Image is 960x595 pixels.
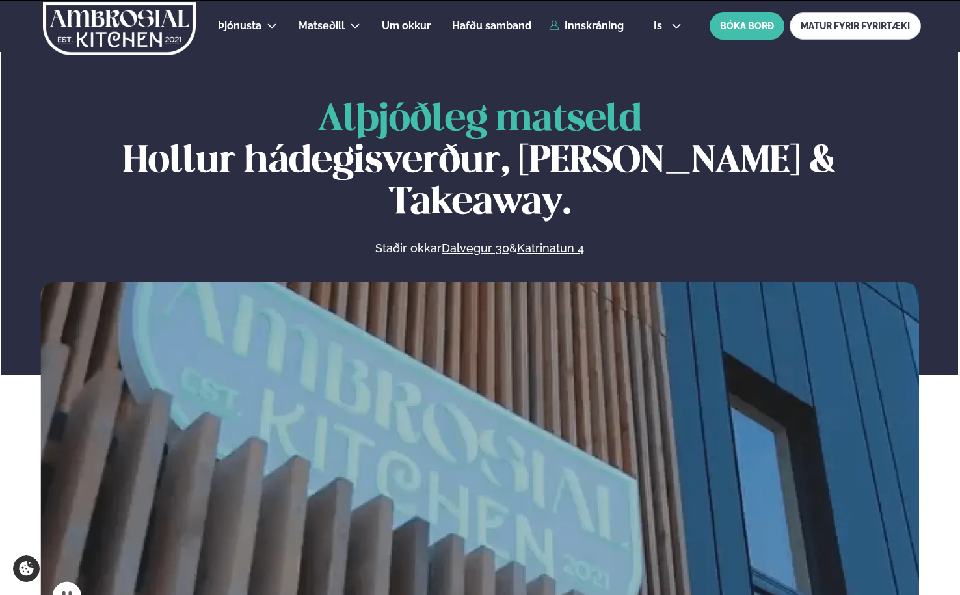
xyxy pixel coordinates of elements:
[382,18,431,34] a: Um okkur
[517,241,584,256] a: Katrinatun 4
[452,20,531,32] span: Hafðu samband
[549,20,624,32] a: Innskráning
[318,102,642,138] span: Alþjóðleg matseld
[218,18,261,34] a: Þjónusta
[442,241,509,256] a: Dalvegur 30
[218,20,261,32] span: Þjónusta
[643,21,692,31] button: is
[40,99,919,224] h1: Hollur hádegisverður, [PERSON_NAME] & Takeaway.
[382,20,431,32] span: Um okkur
[13,555,40,582] a: Cookie settings
[710,12,784,40] button: BÓKA BORÐ
[42,2,197,55] img: logo
[452,18,531,34] a: Hafðu samband
[654,21,666,31] span: is
[299,18,345,34] a: Matseðill
[299,20,345,32] span: Matseðill
[234,241,726,256] p: Staðir okkar &
[790,12,921,40] a: MATUR FYRIR FYRIRTÆKI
